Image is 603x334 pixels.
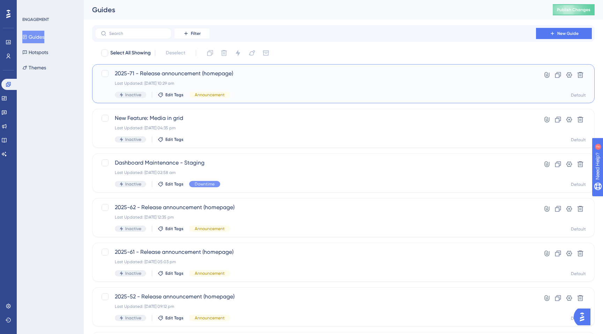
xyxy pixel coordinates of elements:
[115,81,516,86] div: Last Updated: [DATE] 10:29 am
[165,271,184,276] span: Edit Tags
[158,315,184,321] button: Edit Tags
[115,293,516,301] span: 2025-52 - Release announcement (homepage)
[92,5,535,15] div: Guides
[574,306,595,327] iframe: UserGuiding AI Assistant Launcher
[158,92,184,98] button: Edit Tags
[22,46,48,59] button: Hotspots
[195,226,225,231] span: Announcement
[115,214,516,220] div: Last Updated: [DATE] 12:35 pm
[125,226,141,231] span: Inactive
[49,3,51,9] div: 2
[125,137,141,142] span: Inactive
[125,92,141,98] span: Inactive
[22,31,44,43] button: Guides
[165,181,184,187] span: Edit Tags
[571,137,586,143] div: Default
[115,170,516,175] div: Last Updated: [DATE] 02:58 am
[115,114,516,122] span: New Feature: Media in grid
[553,4,595,15] button: Publish Changes
[159,47,192,59] button: Deselect
[115,69,516,78] span: 2025-71 - Release announcement (homepage)
[195,181,215,187] span: Downtime
[158,137,184,142] button: Edit Tags
[125,181,141,187] span: Inactive
[165,315,184,321] span: Edit Tags
[125,271,141,276] span: Inactive
[571,226,586,232] div: Default
[165,137,184,142] span: Edit Tags
[557,31,579,36] span: New Guide
[115,304,516,309] div: Last Updated: [DATE] 09:12 pm
[195,271,225,276] span: Announcement
[22,61,46,74] button: Themes
[536,28,592,39] button: New Guide
[557,7,590,13] span: Publish Changes
[109,31,166,36] input: Search
[22,17,49,22] div: ENGAGEMENT
[115,259,516,265] div: Last Updated: [DATE] 05:03 pm
[571,316,586,321] div: Default
[191,31,201,36] span: Filter
[165,92,184,98] span: Edit Tags
[125,315,141,321] span: Inactive
[115,125,516,131] div: Last Updated: [DATE] 04:35 pm
[115,248,516,256] span: 2025-61 - Release announcement (homepage)
[195,92,225,98] span: Announcement
[158,271,184,276] button: Edit Tags
[16,2,44,10] span: Need Help?
[115,159,516,167] span: Dashboard Maintenance - Staging
[115,203,516,212] span: 2025-62 - Release announcement (homepage)
[571,182,586,187] div: Default
[158,226,184,231] button: Edit Tags
[195,315,225,321] span: Announcement
[174,28,209,39] button: Filter
[110,49,151,57] span: Select All Showing
[571,92,586,98] div: Default
[165,226,184,231] span: Edit Tags
[158,181,184,187] button: Edit Tags
[166,49,185,57] span: Deselect
[571,271,586,276] div: Default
